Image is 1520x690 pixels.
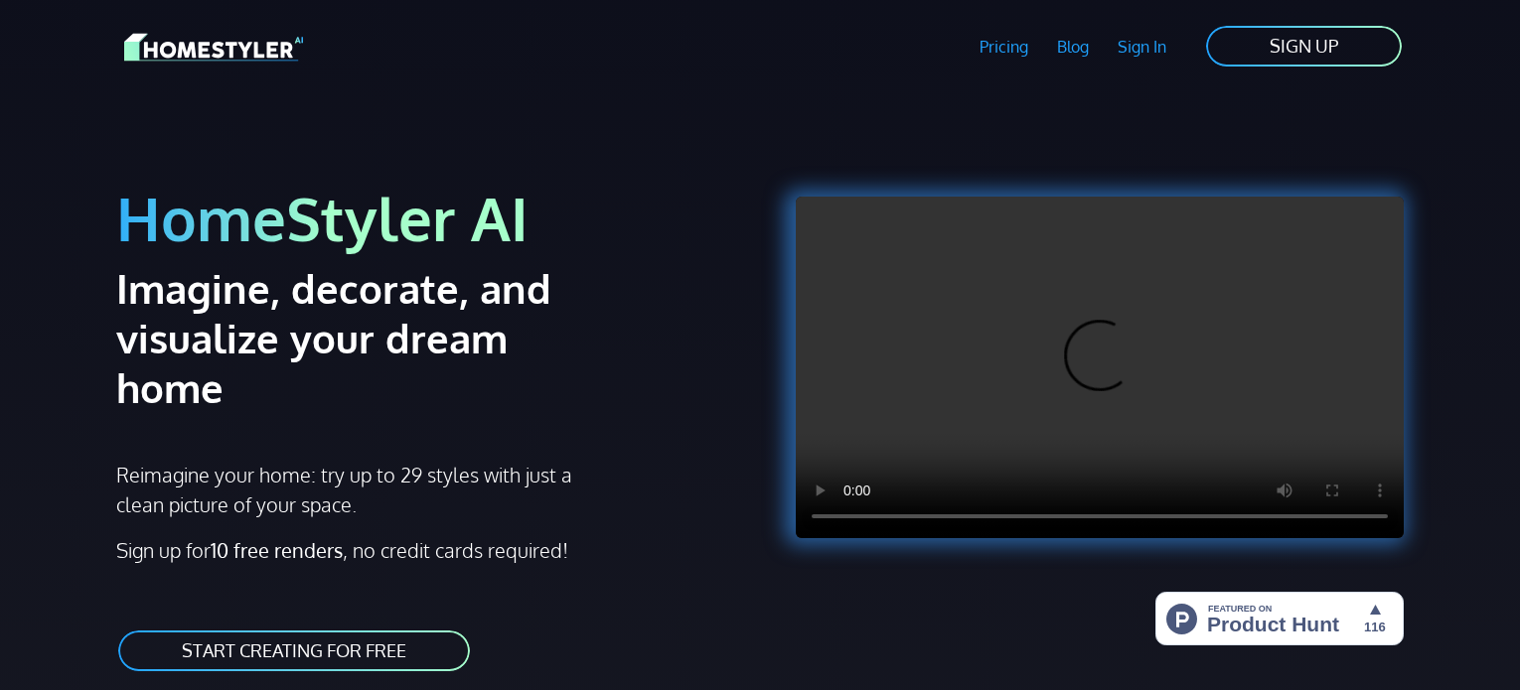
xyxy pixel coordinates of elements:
[1204,24,1404,69] a: SIGN UP
[116,628,472,673] a: START CREATING FOR FREE
[211,537,343,563] strong: 10 free renders
[124,30,303,65] img: HomeStyler AI logo
[116,263,622,412] h2: Imagine, decorate, and visualize your dream home
[1103,24,1180,69] a: Sign In
[116,181,748,255] h1: HomeStyler AI
[1042,24,1103,69] a: Blog
[116,535,748,565] p: Sign up for , no credit cards required!
[966,24,1043,69] a: Pricing
[1155,592,1404,645] img: HomeStyler AI - Interior Design Made Easy: One Click to Your Dream Home | Product Hunt
[116,460,590,519] p: Reimagine your home: try up to 29 styles with just a clean picture of your space.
